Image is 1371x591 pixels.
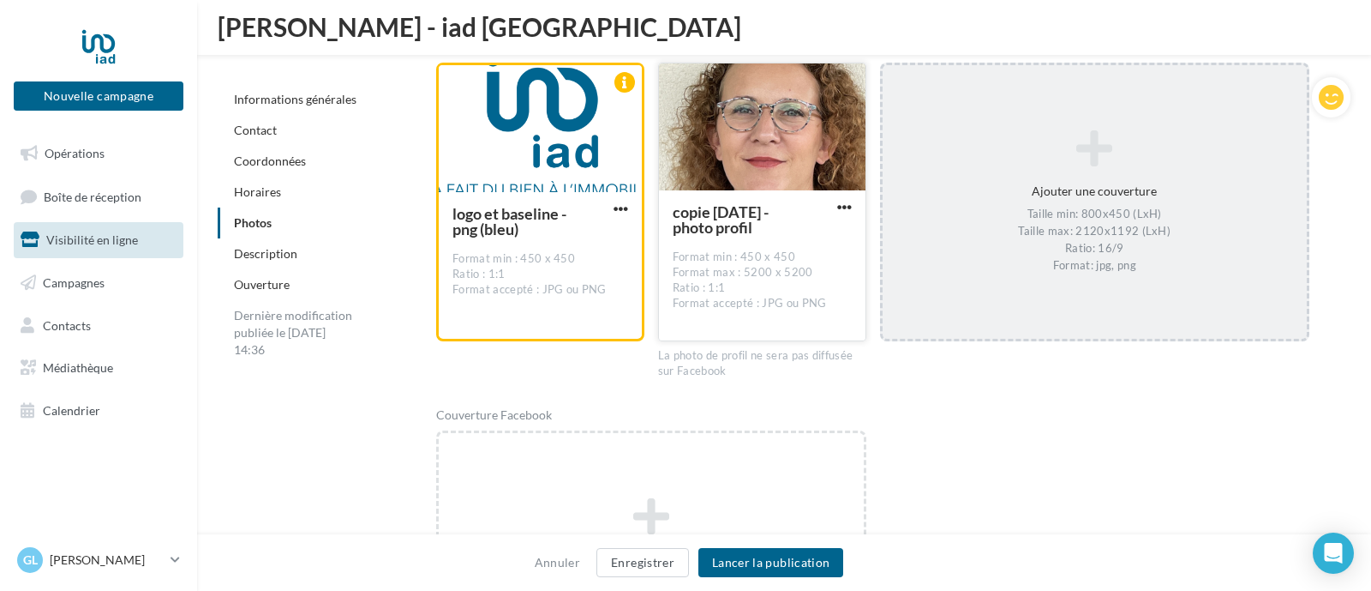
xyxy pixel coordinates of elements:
span: Contacts [43,317,91,332]
div: Format max : 5200 x 5200 [673,265,852,280]
button: Enregistrer [596,548,689,577]
div: Dernière modification publiée le [DATE] 14:36 [218,300,372,365]
p: [PERSON_NAME] [50,552,164,569]
a: Gl [PERSON_NAME] [14,544,183,576]
span: Campagnes [43,275,105,290]
a: Ouverture [234,277,290,292]
div: Format accepté : JPG ou PNG [673,296,852,311]
button: Lancer la publication [698,548,843,577]
a: Calendrier [10,393,187,429]
div: Ratio : 1:1 [452,267,628,282]
a: Description [234,246,297,261]
a: Campagnes [10,265,187,301]
a: Informations générales [234,92,356,106]
a: Contacts [10,308,187,344]
div: logo et baseline - png (bleu) [452,206,577,237]
span: Visibilité en ligne [46,232,138,247]
a: Médiathèque [10,350,187,386]
a: Boîte de réception [10,178,187,215]
a: Visibilité en ligne [10,222,187,258]
div: Format min : 450 x 450 [452,251,628,267]
div: Open Intercom Messenger [1313,533,1354,574]
span: Gl [23,552,38,569]
button: Nouvelle campagne [14,81,183,111]
a: Photos [234,215,272,230]
span: Calendrier [43,403,100,418]
a: Contact [234,123,277,137]
div: Format min : 450 x 450 [673,250,852,265]
a: Coordonnées [234,154,306,168]
div: copie [DATE] - photo profil [673,204,799,235]
div: Ratio : 1:1 [673,280,852,296]
span: Médiathèque [43,360,113,375]
div: Couverture Facebook [436,407,866,431]
div: La photo de profil ne sera pas diffusée sur Facebook [658,348,866,379]
div: Format accepté : JPG ou PNG [452,282,628,298]
a: Opérations [10,136,187,172]
span: Boîte de réception [44,189,141,203]
span: Opérations [45,146,105,160]
a: Horaires [234,184,281,199]
button: Annuler [528,552,587,573]
span: [PERSON_NAME] - iad [GEOGRAPHIC_DATA] [218,14,741,39]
